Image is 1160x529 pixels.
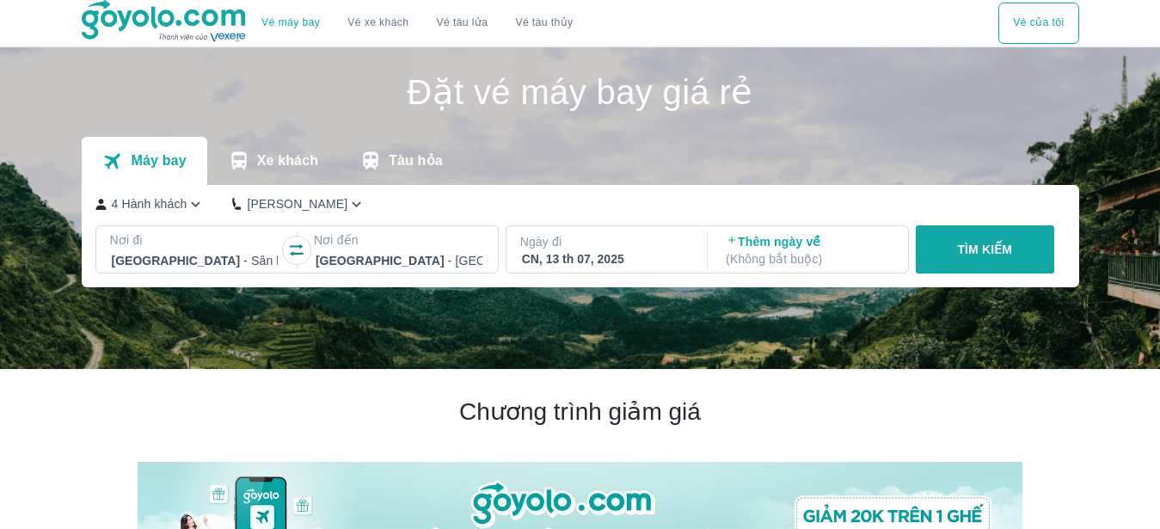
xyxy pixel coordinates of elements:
p: Thêm ngày về [726,233,893,268]
div: choose transportation mode [248,3,586,44]
button: [PERSON_NAME] [232,195,365,213]
a: Vé tàu lửa [423,3,502,44]
a: Vé máy bay [261,16,320,29]
p: 4 Hành khách [112,195,187,212]
p: Nơi đi [110,231,280,249]
button: Vé của tôi [998,3,1078,44]
p: ( Không bắt buộc ) [726,250,893,268]
button: Vé tàu thủy [501,3,586,44]
p: Máy bay [131,152,186,169]
button: TÌM KIẾM [916,225,1054,274]
div: choose transportation mode [998,3,1078,44]
p: Nơi đến [314,231,484,249]
p: Ngày đi [520,233,690,250]
button: 4 Hành khách [95,195,206,213]
h1: Đặt vé máy bay giá rẻ [82,75,1079,109]
a: Vé xe khách [347,16,408,29]
p: Tàu hỏa [389,152,443,169]
div: transportation tabs [82,137,463,185]
p: Xe khách [257,152,318,169]
p: [PERSON_NAME] [247,195,347,212]
p: TÌM KIẾM [957,241,1012,258]
h2: Chương trình giảm giá [138,397,1022,428]
div: CN, 13 th 07, 2025 [522,250,689,268]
